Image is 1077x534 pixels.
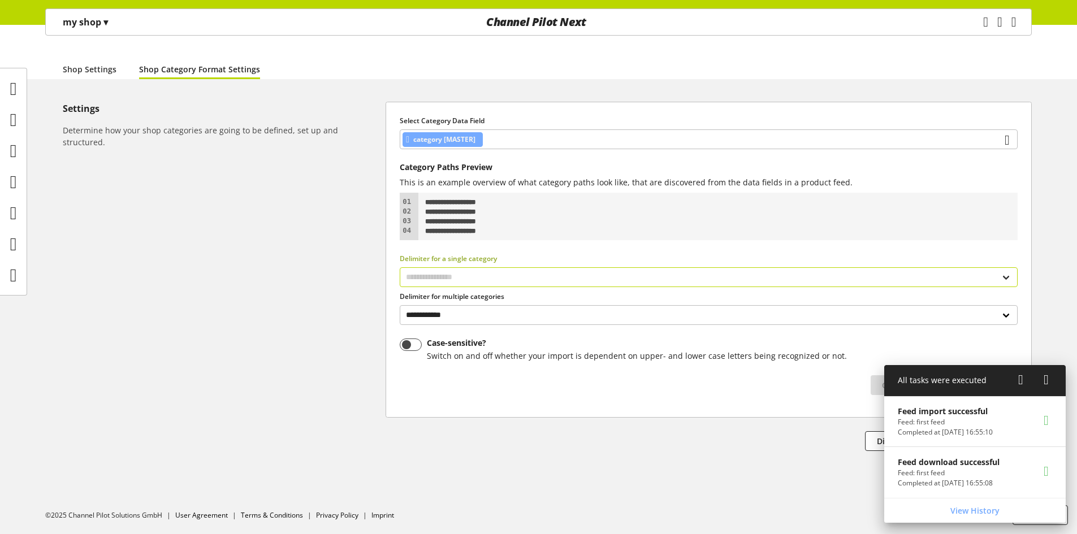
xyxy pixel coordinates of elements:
[898,456,1000,468] p: Feed download successful
[63,124,381,148] h6: Determine how your shop categories are going to be defined, set up and structured.
[898,468,1000,478] p: Feed: first feed
[886,501,1063,520] a: View History
[63,63,116,75] a: Shop Settings
[371,510,394,520] a: Imprint
[103,16,108,28] span: ▾
[400,163,1018,172] p: Category Paths Preview
[427,350,847,362] div: Switch on and off whether your import is dependent on upper- and lower case letters being recogni...
[898,427,993,437] p: Completed at Aug 25, 2025, 16:55:10
[898,405,993,417] p: Feed import successful
[882,379,1006,391] span: Generate Category Tree Preview
[175,510,228,520] a: User Agreement
[63,15,108,29] p: my shop
[63,102,381,115] h5: Settings
[400,176,1018,188] p: This is an example overview of what category paths look like, that are discovered from the data f...
[898,375,987,385] span: All tasks were executed
[400,254,497,263] span: Delimiter for a single category
[400,216,413,226] div: 03
[413,133,475,146] span: category [MASTER]
[871,375,1018,395] button: Generate Category Tree Preview
[400,197,413,207] div: 01
[427,338,847,348] div: Case-sensitive?
[400,292,504,301] span: Delimiter for multiple categories
[884,447,1066,497] a: Feed download successfulFeed: first feedCompleted at [DATE] 16:55:08
[898,417,993,427] p: Feed: first feed
[400,226,413,236] div: 04
[400,116,1018,126] label: Select Category Data Field
[884,396,1066,446] a: Feed import successfulFeed: first feedCompleted at [DATE] 16:55:10
[241,510,303,520] a: Terms & Conditions
[45,8,1032,36] nav: main navigation
[400,207,413,216] div: 02
[139,63,260,75] a: Shop Category Format Settings
[316,510,358,520] a: Privacy Policy
[898,478,1000,488] p: Completed at Aug 25, 2025, 16:55:08
[865,431,953,451] button: Discard Changes
[950,505,1000,516] span: View History
[877,435,941,447] span: Discard Changes
[45,510,175,520] li: ©2025 Channel Pilot Solutions GmbH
